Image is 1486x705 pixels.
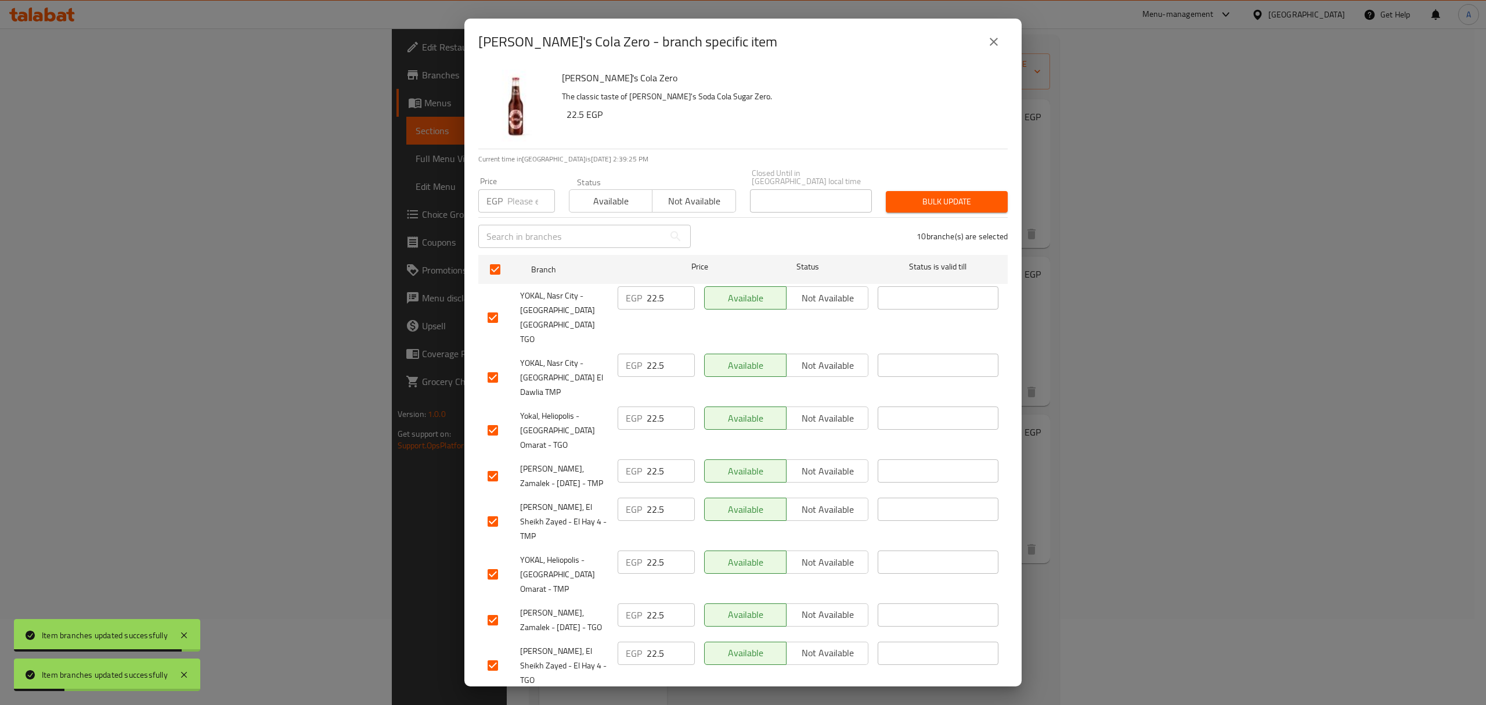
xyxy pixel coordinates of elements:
button: Available [569,189,652,213]
span: Not available [791,357,864,374]
span: Available [709,290,782,307]
span: Status is valid till [878,260,998,274]
button: Available [704,286,787,310]
span: Available [709,357,782,374]
div: Item branches updated successfully [42,629,168,642]
span: Not available [791,290,864,307]
p: The classic taste of [PERSON_NAME]'s Soda Cola Sugar Zero. [562,89,998,104]
span: Available [709,645,782,661]
span: Bulk update [895,195,998,209]
button: Available [704,551,787,574]
button: Available [704,603,787,627]
p: EGP [626,291,642,305]
h2: [PERSON_NAME]'s Cola Zero - branch specific item [478,33,777,51]
span: Price [661,260,738,274]
p: EGP [626,608,642,622]
span: YOKAL, Nasr City - [GEOGRAPHIC_DATA] [GEOGRAPHIC_DATA] TGO [520,289,608,347]
button: Not available [786,603,868,627]
span: Status [748,260,868,274]
input: Please enter price [647,354,695,377]
span: Available [574,193,648,210]
div: Item branches updated successfully [42,668,168,681]
span: Not available [791,501,864,518]
span: [PERSON_NAME], Zamalek - [DATE] - TMP [520,462,608,491]
button: Not available [786,407,868,430]
span: Not available [791,463,864,480]
span: YOKAL, Nasr City - [GEOGRAPHIC_DATA] El Dawlia TMP [520,356,608,400]
input: Please enter price [647,498,695,521]
input: Please enter price [647,603,695,627]
button: Available [704,498,787,521]
button: Not available [652,189,735,213]
button: Not available [786,354,868,377]
input: Search in branches [478,225,664,248]
p: EGP [626,646,642,660]
span: [PERSON_NAME], El Sheikh Zayed - El Hay 4 - TGO [520,644,608,688]
span: Available [709,606,782,623]
p: EGP [626,502,642,516]
input: Please enter price [647,551,695,574]
input: Please enter price [647,459,695,483]
span: [PERSON_NAME], El Sheikh Zayed - El Hay 4 - TMP [520,500,608,544]
input: Please enter price [507,189,555,213]
span: Available [709,410,782,427]
button: Not available [786,286,868,310]
span: Not available [657,193,731,210]
input: Please enter price [647,407,695,430]
button: close [980,28,1008,56]
span: Not available [791,645,864,661]
button: Bulk update [886,191,1008,213]
span: Not available [791,410,864,427]
p: Current time in [GEOGRAPHIC_DATA] is [DATE] 2:39:25 PM [478,154,1008,164]
span: Yokal, Heliopolis - [GEOGRAPHIC_DATA] Omarat - TGO [520,409,608,452]
span: YOKAL, Heliopolis - [GEOGRAPHIC_DATA] Omarat - TMP [520,553,608,596]
p: EGP [486,194,503,208]
span: Branch [531,262,652,277]
button: Available [704,642,787,665]
span: Not available [791,554,864,571]
img: Willy's Cola Zero [478,70,553,144]
span: [PERSON_NAME], Zamalek - [DATE] - TGO [520,606,608,635]
button: Available [704,407,787,430]
button: Available [704,459,787,483]
span: Available [709,463,782,480]
p: EGP [626,411,642,425]
input: Please enter price [647,286,695,310]
input: Please enter price [647,642,695,665]
button: Not available [786,498,868,521]
button: Available [704,354,787,377]
button: Not available [786,459,868,483]
h6: [PERSON_NAME]'s Cola Zero [562,70,998,86]
p: EGP [626,555,642,569]
h6: 22.5 EGP [567,106,998,123]
span: Available [709,501,782,518]
p: EGP [626,358,642,372]
span: Not available [791,606,864,623]
p: EGP [626,464,642,478]
p: 10 branche(s) are selected [917,231,1008,242]
button: Not available [786,551,868,574]
button: Not available [786,642,868,665]
span: Available [709,554,782,571]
